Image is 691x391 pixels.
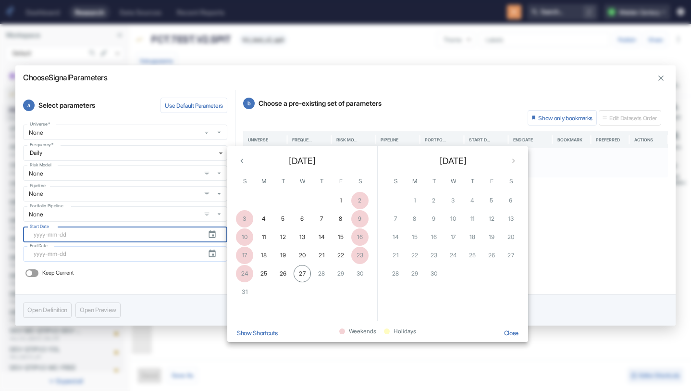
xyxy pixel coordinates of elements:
[294,228,311,246] button: 13
[336,137,359,142] div: Risk Model
[23,145,227,161] div: Daily
[248,137,268,142] div: Universe
[394,328,416,334] span: Holidays
[315,134,327,145] button: Sort
[483,172,500,191] span: Friday
[30,242,48,249] label: End Date
[274,172,292,191] span: Tuesday
[236,172,253,191] span: Sunday
[30,141,54,148] label: Frequency
[381,137,398,142] div: Pipeline
[294,172,311,191] span: Wednesday
[349,328,376,334] span: Weekends
[313,247,330,264] button: 21
[332,247,349,264] button: 22
[440,154,467,167] span: [DATE]
[359,134,371,145] button: Sort
[294,210,311,227] button: 6
[235,154,249,168] button: Previous month
[255,265,272,282] button: 25
[313,172,330,191] span: Thursday
[30,121,50,127] label: Universe
[533,134,545,145] button: Sort
[292,137,315,142] div: Frequency
[332,172,349,191] span: Friday
[448,134,459,145] button: Sort
[160,98,227,113] button: Use Default Parameters
[513,137,533,142] div: End Date
[30,223,49,229] label: Start Date
[23,98,160,113] p: Select parameters
[243,98,255,109] span: b
[269,134,280,145] button: Sort
[201,188,212,199] button: open filters
[502,172,519,191] span: Saturday
[34,227,200,242] input: yyyy-mm-dd
[425,172,443,191] span: Tuesday
[233,325,281,342] button: Show Shortcuts
[201,168,212,179] button: open filters
[23,100,35,111] span: a
[399,134,410,145] button: Sort
[464,172,481,191] span: Thursday
[34,246,200,262] input: yyyy-mm-dd
[274,265,292,282] button: 26
[243,98,668,109] p: Choose a pre-existing set of parameters
[42,269,74,277] span: Keep Current
[255,228,272,246] button: 11
[469,137,492,142] div: Start Date
[30,162,51,168] label: Risk Model
[30,182,46,189] label: Pipeline
[313,228,330,246] button: 14
[332,228,349,246] button: 15
[274,210,292,227] button: 5
[387,172,404,191] span: Sunday
[332,210,349,227] button: 8
[557,137,582,142] div: Bookmark
[596,137,620,142] div: Preferred
[274,247,292,264] button: 19
[201,209,212,220] button: open filters
[500,325,522,342] button: Close
[255,172,272,191] span: Monday
[255,210,272,227] button: 4
[294,247,311,264] button: 20
[528,110,597,126] button: Show only bookmarks
[406,172,423,191] span: Monday
[313,210,330,227] button: 7
[289,154,316,167] span: [DATE]
[351,172,369,191] span: Saturday
[294,265,311,282] button: 27
[444,172,462,191] span: Wednesday
[492,134,504,145] button: Sort
[634,137,653,142] div: Actions
[274,228,292,246] button: 12
[255,247,272,264] button: 18
[30,202,63,209] label: Portfolio Pipeline
[15,65,676,82] h2: Choose Signal Parameters
[201,127,212,138] button: open filters
[332,192,349,209] button: 1
[425,137,447,142] div: Portfolio Pipeline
